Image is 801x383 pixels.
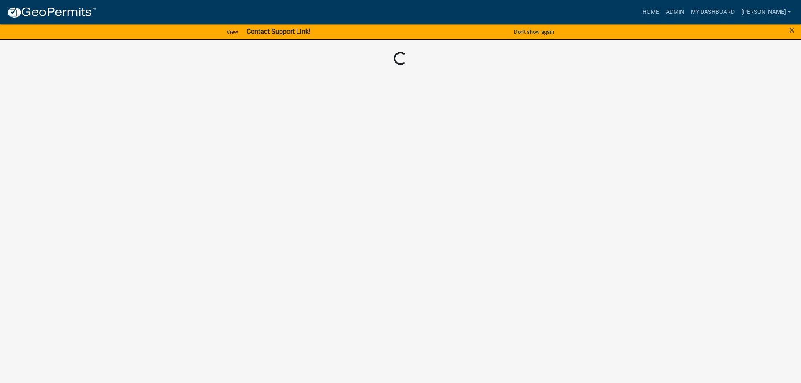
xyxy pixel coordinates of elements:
[639,4,662,20] a: Home
[789,24,795,36] span: ×
[738,4,794,20] a: [PERSON_NAME]
[789,25,795,35] button: Close
[223,25,242,39] a: View
[247,28,310,35] strong: Contact Support Link!
[511,25,557,39] button: Don't show again
[688,4,738,20] a: My Dashboard
[662,4,688,20] a: Admin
